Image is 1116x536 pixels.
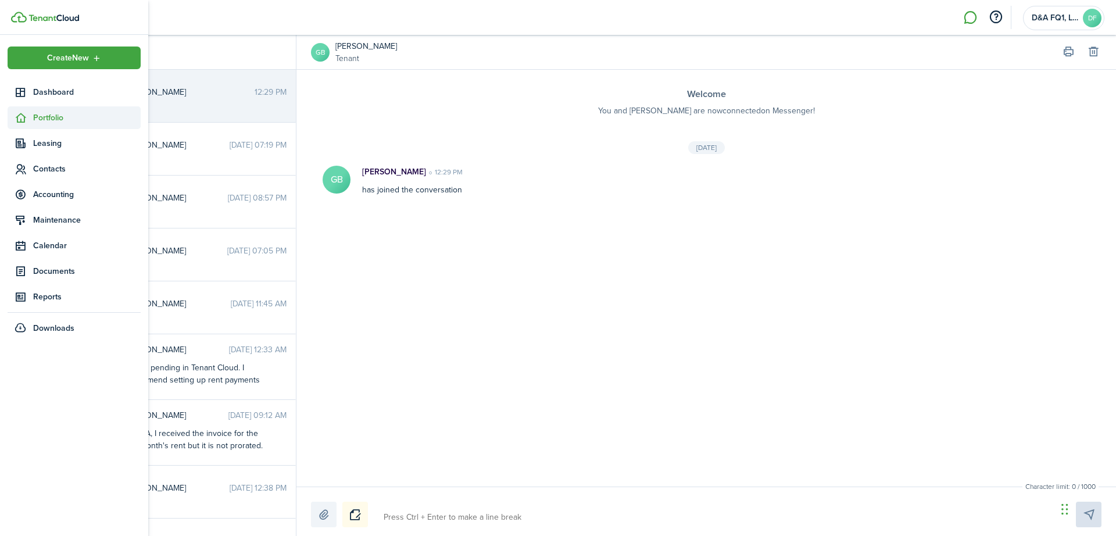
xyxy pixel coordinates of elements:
[8,47,141,69] button: Open menu
[362,166,426,178] p: [PERSON_NAME]
[28,15,79,22] img: TenantCloud
[33,240,141,252] span: Calendar
[33,163,141,175] span: Contacts
[124,298,231,310] span: Anne Enbom
[230,482,287,494] time: [DATE] 12:38 PM
[11,12,27,23] img: TenantCloud
[311,43,330,62] a: GB
[124,86,255,98] span: Gina Bawek
[986,8,1006,27] button: Open resource center
[229,344,287,356] time: [DATE] 12:33 AM
[124,482,230,494] span: Maxwell Bolon
[47,54,89,62] span: Create New
[320,87,1093,102] h3: Welcome
[33,291,141,303] span: Reports
[33,112,141,124] span: Portfolio
[124,362,270,435] div: It’s still pending in Tenant Cloud. I recommend setting up rent payments on auto pay with suffici...
[228,409,287,421] time: [DATE] 09:12 AM
[33,214,141,226] span: Maintenance
[1061,492,1068,527] div: Drag
[124,409,228,421] span: Michaela Kolarova
[124,245,227,257] span: Emmanuelle Croix-Vaubois
[33,137,141,149] span: Leasing
[1085,44,1101,60] button: Delete
[227,245,287,257] time: [DATE] 07:05 PM
[33,322,74,334] span: Downloads
[1083,9,1101,27] avatar-text: DF
[75,35,296,69] input: search
[1060,44,1076,60] button: Print
[230,139,287,151] time: [DATE] 07:19 PM
[8,285,141,308] a: Reports
[335,40,397,52] a: [PERSON_NAME]
[342,502,368,527] button: Notice
[1022,481,1099,492] small: Character limit: 0 / 1000
[33,265,141,277] span: Documents
[1058,480,1116,536] iframe: Chat Widget
[124,139,230,151] span: Sarah Filo
[323,166,350,194] avatar-text: GB
[124,192,228,204] span: Danielle Miller
[228,192,287,204] time: [DATE] 08:57 PM
[688,141,725,154] div: [DATE]
[426,167,463,177] time: 12:29 PM
[33,86,141,98] span: Dashboard
[8,81,141,103] a: Dashboard
[350,166,946,196] div: has joined the conversation
[33,188,141,201] span: Accounting
[320,105,1093,117] p: You and [PERSON_NAME] are now connected on Messenger!
[231,298,287,310] time: [DATE] 11:45 AM
[124,344,229,356] span: Lola Pitman
[255,86,287,98] time: 12:29 PM
[1032,14,1078,22] span: D&A FQ1, LLC
[124,427,270,488] div: Hi D&A, I received the invoice for the first month's rent but it is not prorated. Per my lease, c...
[335,52,397,65] a: Tenant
